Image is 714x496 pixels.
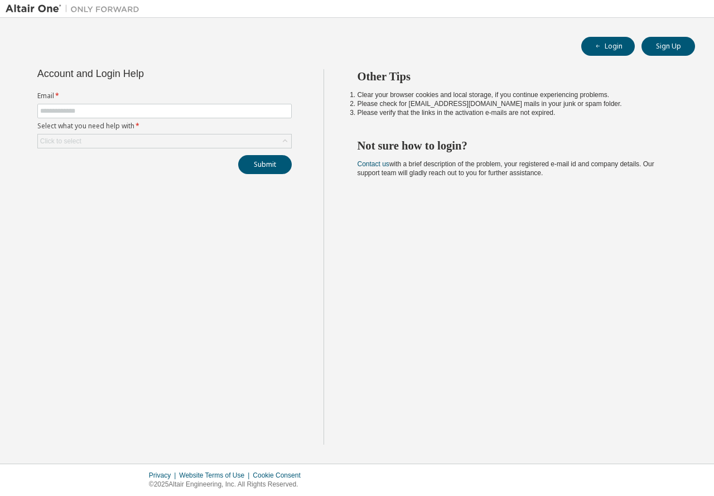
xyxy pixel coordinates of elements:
div: Account and Login Help [37,69,241,78]
li: Please check for [EMAIL_ADDRESS][DOMAIN_NAME] mails in your junk or spam folder. [358,99,676,108]
label: Email [37,92,292,100]
p: © 2025 Altair Engineering, Inc. All Rights Reserved. [149,480,307,489]
div: Click to select [40,137,81,146]
button: Submit [238,155,292,174]
div: Click to select [38,134,291,148]
button: Login [581,37,635,56]
h2: Not sure how to login? [358,138,676,153]
li: Clear your browser cookies and local storage, if you continue experiencing problems. [358,90,676,99]
img: Altair One [6,3,145,15]
div: Website Terms of Use [179,471,253,480]
span: with a brief description of the problem, your registered e-mail id and company details. Our suppo... [358,160,654,177]
button: Sign Up [641,37,695,56]
a: Contact us [358,160,389,168]
label: Select what you need help with [37,122,292,131]
li: Please verify that the links in the activation e-mails are not expired. [358,108,676,117]
div: Privacy [149,471,179,480]
div: Cookie Consent [253,471,307,480]
h2: Other Tips [358,69,676,84]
